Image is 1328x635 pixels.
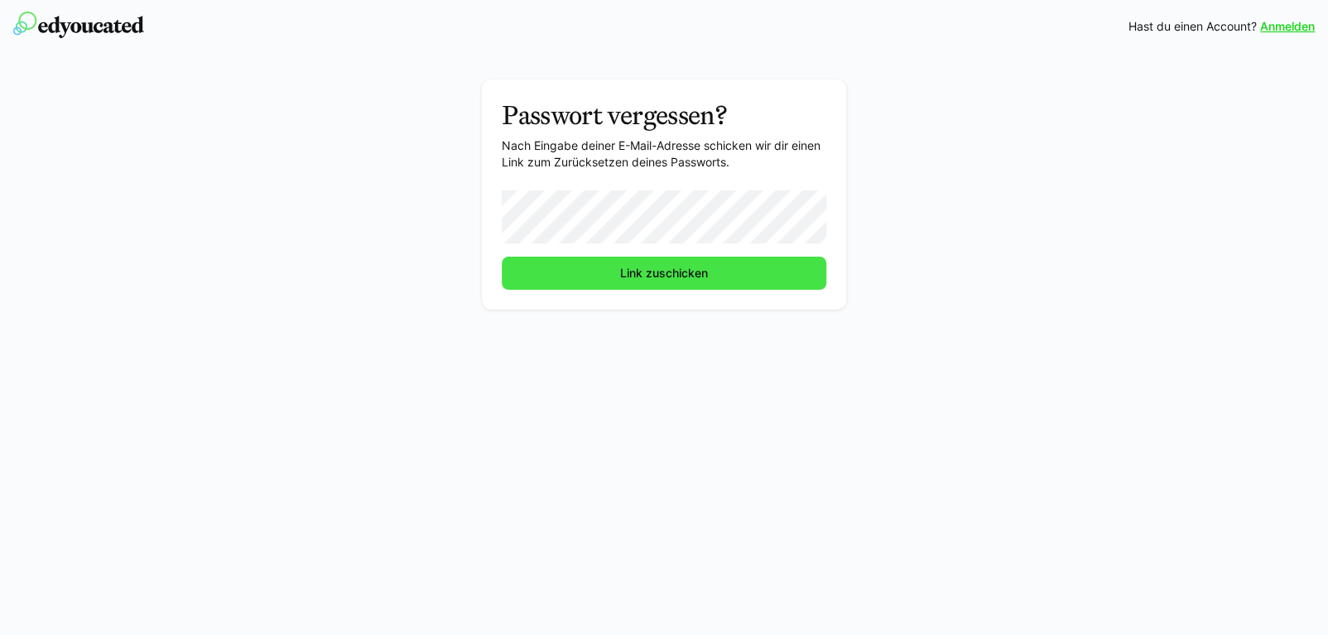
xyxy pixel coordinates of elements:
[13,12,144,38] img: edyoucated
[1260,18,1315,35] a: Anmelden
[502,137,826,171] p: Nach Eingabe deiner E-Mail-Adresse schicken wir dir einen Link zum Zurücksetzen deines Passworts.
[502,99,826,131] h3: Passwort vergessen?
[1128,18,1257,35] span: Hast du einen Account?
[502,257,826,290] button: Link zuschicken
[618,265,710,281] span: Link zuschicken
